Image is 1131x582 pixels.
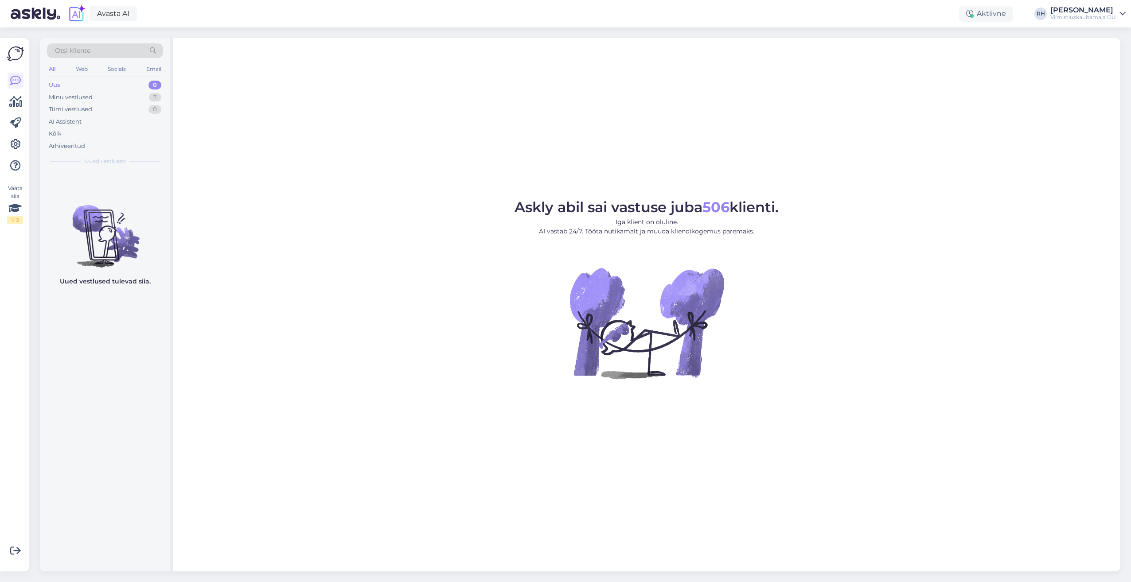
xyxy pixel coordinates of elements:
[55,46,90,55] span: Otsi kliente
[148,81,161,89] div: 0
[85,157,126,165] span: Uued vestlused
[90,6,137,21] a: Avasta AI
[515,198,779,216] span: Askly abil sai vastuse juba klienti.
[47,63,57,75] div: All
[1050,7,1116,14] div: [PERSON_NAME]
[49,81,60,89] div: Uus
[40,189,170,269] img: No chats
[60,277,151,286] p: Uued vestlused tulevad siia.
[49,93,93,102] div: Minu vestlused
[1050,7,1126,21] a: [PERSON_NAME]Viimistluskaubamaja OÜ
[67,4,86,23] img: explore-ai
[49,129,62,138] div: Kõik
[144,63,163,75] div: Email
[567,243,726,403] img: No Chat active
[7,216,23,224] div: 1 / 3
[1050,14,1116,21] div: Viimistluskaubamaja OÜ
[1034,8,1047,20] div: RH
[702,198,729,216] b: 506
[106,63,128,75] div: Socials
[7,184,23,224] div: Vaata siia
[148,105,161,114] div: 0
[7,45,24,62] img: Askly Logo
[959,6,1013,22] div: Aktiivne
[49,142,85,151] div: Arhiveeritud
[149,93,161,102] div: 7
[515,217,779,236] p: Iga klient on oluline. AI vastab 24/7. Tööta nutikamalt ja muuda kliendikogemus paremaks.
[49,117,82,126] div: AI Assistent
[49,105,92,114] div: Tiimi vestlused
[74,63,90,75] div: Web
